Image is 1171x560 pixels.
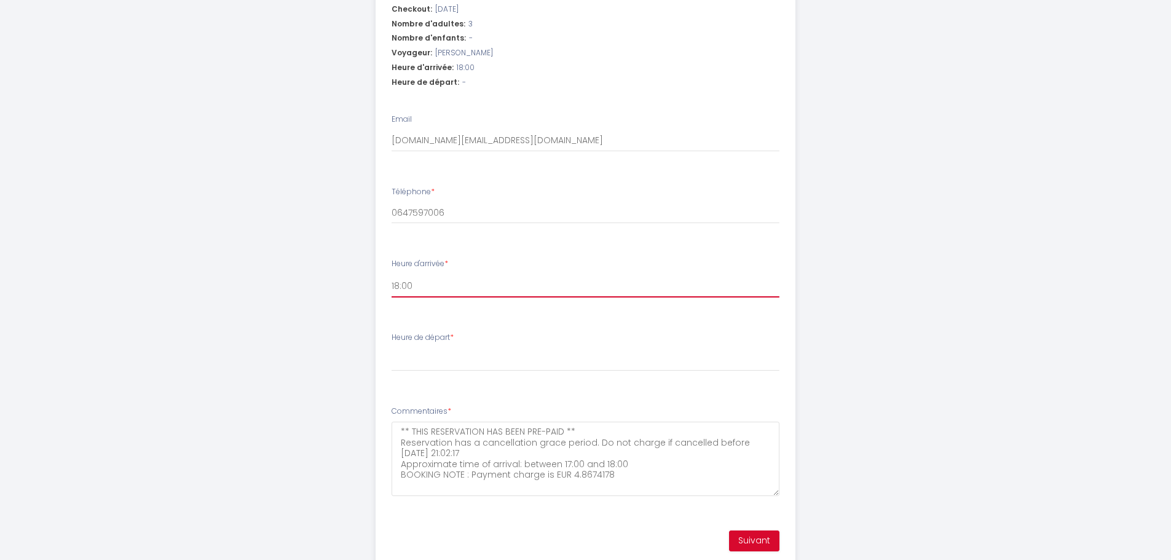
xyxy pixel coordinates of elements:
[392,186,435,198] label: Téléphone
[435,4,459,15] span: [DATE]
[392,258,448,270] label: Heure d'arrivée
[457,62,475,74] span: 18:00
[392,77,459,89] span: Heure de départ:
[392,18,465,30] span: Nombre d'adultes:
[392,62,454,74] span: Heure d'arrivée:
[392,4,432,15] span: Checkout:
[392,332,454,344] label: Heure de départ
[392,114,412,125] label: Email
[392,406,451,417] label: Commentaires
[468,18,473,30] span: 3
[392,33,466,44] span: Nombre d'enfants:
[469,33,473,44] span: -
[729,530,779,551] button: Suivant
[435,47,493,59] span: [PERSON_NAME]
[392,47,432,59] span: Voyageur:
[462,77,466,89] span: -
